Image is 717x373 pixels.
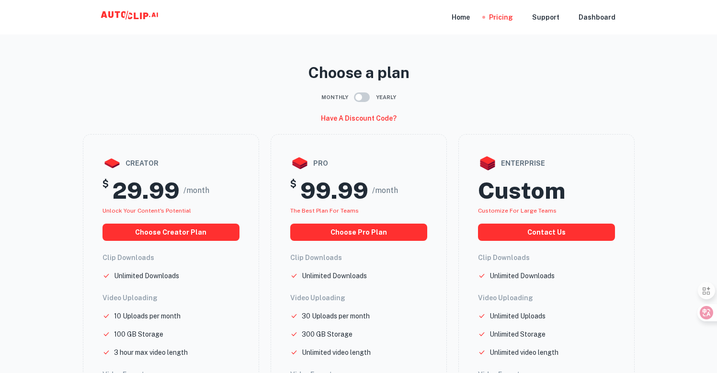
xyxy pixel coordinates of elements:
[83,61,635,84] p: Choose a plan
[114,329,163,339] p: 100 GB Storage
[290,177,296,204] h5: $
[290,293,427,303] h6: Video Uploading
[114,271,179,281] p: Unlimited Downloads
[102,293,239,303] h6: Video Uploading
[114,347,188,358] p: 3 hour max video length
[290,154,427,173] div: pro
[372,185,398,196] span: /month
[102,154,239,173] div: creator
[478,207,557,214] span: Customize for large teams
[114,311,181,321] p: 10 Uploads per month
[302,329,353,339] p: 300 GB Storage
[290,252,427,263] h6: Clip Downloads
[302,271,367,281] p: Unlimited Downloads
[290,207,359,214] span: The best plan for teams
[489,271,555,281] p: Unlimited Downloads
[113,177,180,204] h2: 29.99
[102,252,239,263] h6: Clip Downloads
[478,154,615,173] div: enterprise
[183,185,209,196] span: /month
[478,293,615,303] h6: Video Uploading
[478,224,615,241] button: Contact us
[102,224,239,241] button: choose creator plan
[290,224,427,241] button: choose pro plan
[489,329,546,339] p: Unlimited Storage
[489,311,546,321] p: Unlimited Uploads
[321,93,348,102] span: Monthly
[102,207,191,214] span: Unlock your Content's potential
[102,177,109,204] h5: $
[478,252,615,263] h6: Clip Downloads
[317,110,400,126] button: Have a discount code?
[321,113,397,124] h6: Have a discount code?
[302,311,370,321] p: 30 Uploads per month
[478,177,565,204] h2: Custom
[300,177,368,204] h2: 99.99
[376,93,396,102] span: Yearly
[302,347,371,358] p: Unlimited video length
[489,347,558,358] p: Unlimited video length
